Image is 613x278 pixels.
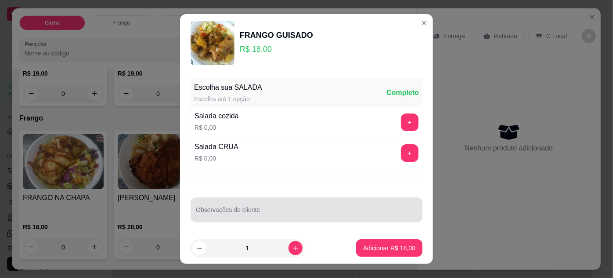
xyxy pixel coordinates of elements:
[195,111,239,121] div: Salada cozida
[363,244,415,252] p: Adicionar R$ 18,00
[195,142,238,152] div: Salada CRUA
[240,29,313,41] div: FRANGO GUISADO
[194,82,262,93] div: Escolha sua SALADA
[356,239,422,257] button: Adicionar R$ 18,00
[196,209,417,218] input: Observações do cliente
[401,113,418,131] button: add
[194,95,262,103] div: Escolha até 1 opção
[386,88,419,98] div: Completo
[192,241,206,255] button: decrease-product-quantity
[401,144,418,162] button: add
[195,123,239,132] p: R$ 0,00
[240,43,313,55] p: R$ 18,00
[191,21,234,65] img: product-image
[288,241,303,255] button: increase-product-quantity
[195,154,238,163] p: R$ 0,00
[417,16,431,30] button: Close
